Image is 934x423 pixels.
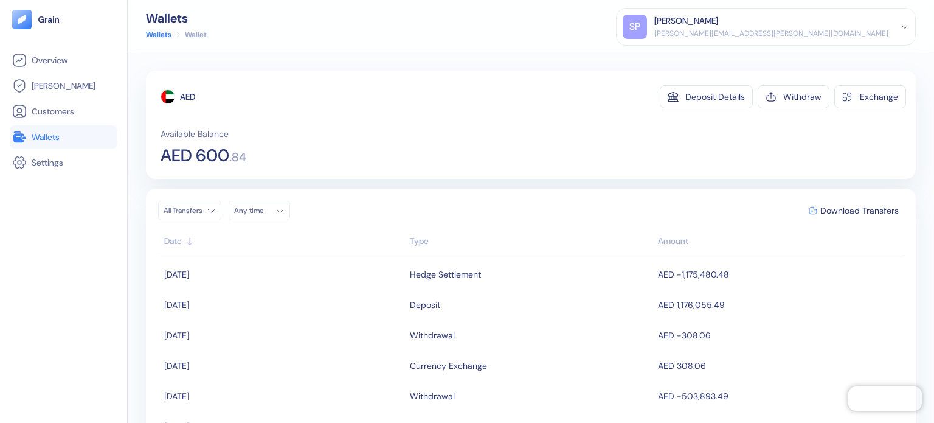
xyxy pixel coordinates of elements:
div: Deposit [410,295,440,315]
td: [DATE] [158,259,407,290]
td: AED 1,176,055.49 [655,290,904,320]
div: Withdrawal [410,325,455,346]
span: Overview [32,54,67,66]
td: [DATE] [158,381,407,411]
button: Exchange [834,85,906,108]
a: Overview [12,53,115,68]
span: Settings [32,156,63,169]
div: SP [623,15,647,39]
div: Sort descending [658,235,898,248]
a: Wallets [146,29,171,40]
span: Wallets [32,131,60,143]
button: Deposit Details [660,85,753,108]
div: Withdraw [783,93,822,101]
span: . 84 [229,151,246,163]
button: Any time [229,201,290,220]
div: Currency Exchange [410,355,487,376]
div: Sort ascending [410,235,652,248]
a: [PERSON_NAME] [12,79,115,93]
td: [DATE] [158,351,407,381]
div: Any time [234,206,271,215]
span: [PERSON_NAME] [32,80,95,92]
div: Deposit Details [685,93,745,101]
div: [PERSON_NAME] [654,15,718,27]
span: AED 600 [161,147,229,164]
div: [PERSON_NAME][EMAIL_ADDRESS][PERSON_NAME][DOMAIN_NAME] [654,28,888,39]
span: Available Balance [161,128,229,140]
div: Sort ascending [164,235,404,248]
div: Wallets [146,12,207,24]
span: Download Transfers [820,206,899,215]
a: Settings [12,155,115,170]
td: [DATE] [158,320,407,351]
td: AED -1,175,480.48 [655,259,904,290]
div: Exchange [860,93,898,101]
div: AED [180,91,195,103]
td: [DATE] [158,290,407,320]
span: Customers [32,105,74,117]
td: AED -308.06 [655,320,904,351]
div: Withdrawal [410,386,455,407]
a: Customers [12,104,115,119]
img: logo [38,15,60,24]
button: Download Transfers [804,201,904,220]
img: logo-tablet-V2.svg [12,10,32,29]
iframe: Chatra live chat [848,386,922,411]
a: Wallets [12,130,115,144]
button: Withdraw [758,85,829,108]
td: AED 308.06 [655,351,904,381]
div: Hedge Settlement [410,264,481,285]
td: AED -503,893.49 [655,381,904,411]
